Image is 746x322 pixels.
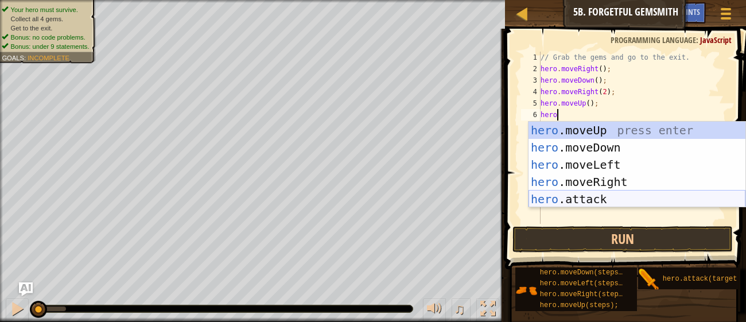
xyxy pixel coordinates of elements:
span: Your hero must survive. [11,6,78,13]
span: hero.moveDown(steps); [540,269,627,277]
button: Ask AI [644,2,675,24]
span: hero.moveLeft(steps); [540,280,627,288]
li: Your hero must survive. [2,5,89,14]
div: 1 [521,52,541,63]
li: Bonus: no code problems. [2,33,89,42]
div: 4 [521,86,541,98]
button: Ctrl + P: Pause [6,298,29,322]
span: ♫ [454,300,465,317]
span: Hints [681,6,700,17]
span: hero.moveRight(steps); [540,290,631,298]
span: Get to the exit. [11,24,53,32]
div: 7 [521,121,541,132]
span: Programming language [611,34,696,45]
img: portrait.png [638,269,660,290]
div: 5 [521,98,541,109]
span: : [696,34,700,45]
span: Ask AI [650,6,670,17]
button: ♫ [452,298,471,322]
div: 3 [521,75,541,86]
div: 6 [521,109,541,121]
li: Get to the exit. [2,24,89,33]
button: Adjust volume [423,298,446,322]
button: Ask AI [19,282,33,296]
span: Collect all 4 gems. [11,15,64,22]
span: JavaScript [700,34,732,45]
button: Run [512,226,733,253]
span: Incomplete [28,54,69,61]
li: Collect all 4 gems. [2,14,89,24]
button: Show game menu [712,2,740,29]
div: 2 [521,63,541,75]
span: Bonus: under 9 statements. [11,42,90,50]
button: Toggle fullscreen [476,298,499,322]
span: Goals [2,54,24,61]
span: hero.attack(target); [663,275,745,283]
li: Bonus: under 9 statements. [2,42,89,51]
span: hero.moveUp(steps); [540,301,619,309]
span: Bonus: no code problems. [11,33,86,41]
img: portrait.png [515,280,537,301]
span: : [24,54,28,61]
